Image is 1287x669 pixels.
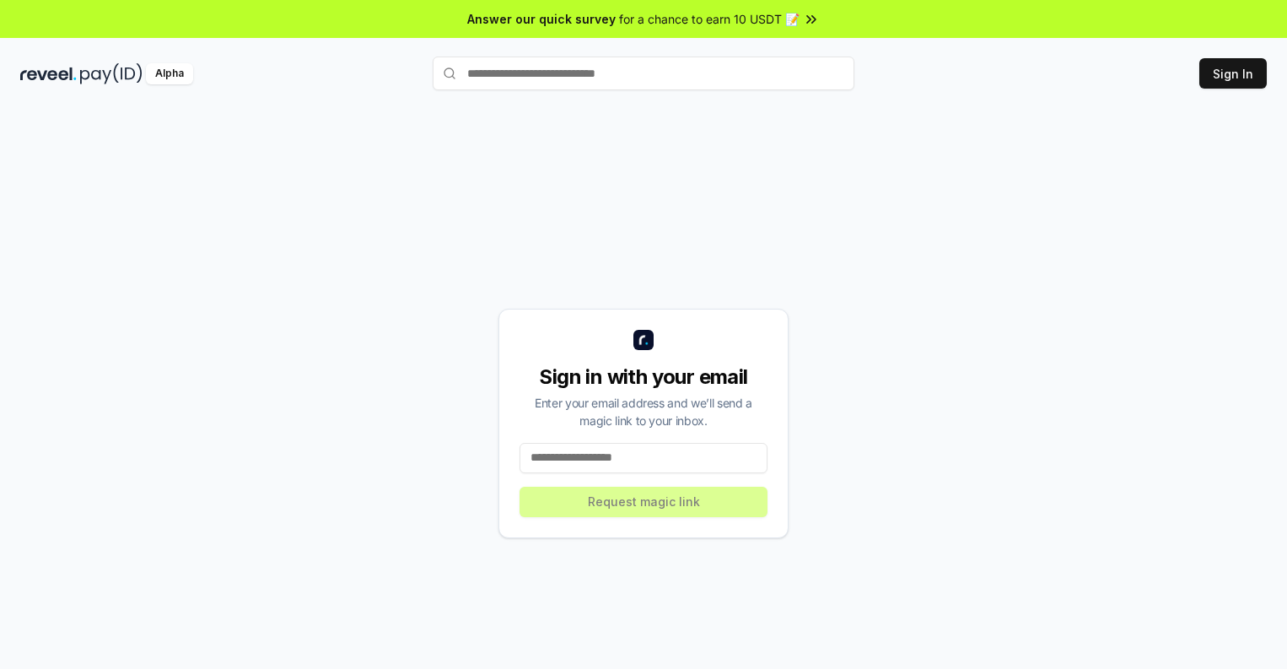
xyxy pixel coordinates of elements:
[1199,58,1267,89] button: Sign In
[467,10,616,28] span: Answer our quick survey
[80,63,143,84] img: pay_id
[20,63,77,84] img: reveel_dark
[146,63,193,84] div: Alpha
[520,364,767,391] div: Sign in with your email
[633,330,654,350] img: logo_small
[619,10,800,28] span: for a chance to earn 10 USDT 📝
[520,394,767,429] div: Enter your email address and we’ll send a magic link to your inbox.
